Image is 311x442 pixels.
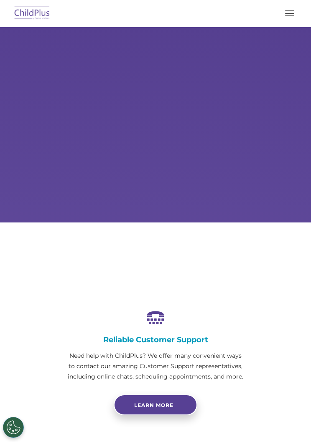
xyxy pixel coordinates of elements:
a: Learn more [114,394,197,415]
h4: Reliable Customer Support [68,335,243,344]
span: Learn more [134,402,173,408]
img: ChildPlus by Procare Solutions [13,4,52,23]
p: Need help with ChildPlus? We offer many convenient ways to contact our amazing Customer Support r... [68,351,243,382]
button: Cookies Settings [3,417,24,438]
